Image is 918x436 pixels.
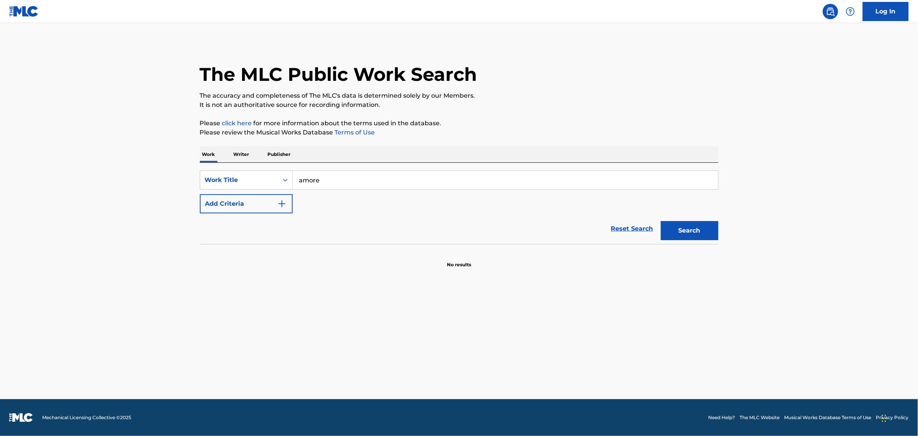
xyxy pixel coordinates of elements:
[200,63,477,86] h1: The MLC Public Work Search
[200,119,719,128] p: Please for more information about the terms used in the database.
[785,414,872,421] a: Musical Works Database Terms of Use
[9,413,33,422] img: logo
[709,414,735,421] a: Need Help?
[823,4,838,19] a: Public Search
[9,6,39,17] img: MLC Logo
[200,146,218,162] p: Work
[205,175,274,185] div: Work Title
[740,414,780,421] a: The MLC Website
[333,129,375,136] a: Terms of Use
[863,2,909,21] a: Log In
[200,91,719,100] p: The accuracy and completeness of The MLC's data is determined solely by our Members.
[222,120,252,127] a: click here
[447,252,471,268] p: No results
[200,170,719,244] form: Search Form
[200,194,293,213] button: Add Criteria
[661,221,719,240] button: Search
[277,199,287,208] img: 9d2ae6d4665cec9f34b9.svg
[876,414,909,421] a: Privacy Policy
[200,100,719,110] p: It is not an authoritative source for recording information.
[200,128,719,137] p: Please review the Musical Works Database
[265,146,293,162] p: Publisher
[882,407,887,430] div: Drag
[607,220,657,237] a: Reset Search
[826,7,835,16] img: search
[42,414,131,421] span: Mechanical Licensing Collective © 2025
[231,146,252,162] p: Writer
[880,399,918,436] iframe: Chat Widget
[846,7,855,16] img: help
[843,4,858,19] div: Help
